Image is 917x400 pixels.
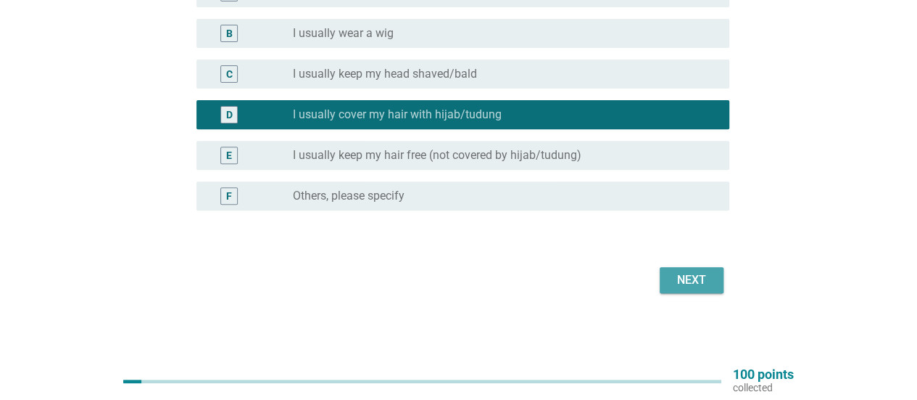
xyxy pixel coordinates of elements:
[733,381,794,394] p: collected
[226,107,233,123] div: D
[293,148,581,163] label: I usually keep my hair free (not covered by hijab/tudung)
[226,148,232,163] div: E
[293,189,404,203] label: Others, please specify
[660,267,723,293] button: Next
[293,26,394,41] label: I usually wear a wig
[293,107,502,122] label: I usually cover my hair with hijab/tudung
[733,368,794,381] p: 100 points
[226,26,233,41] div: B
[671,272,712,289] div: Next
[293,67,477,81] label: I usually keep my head shaved/bald
[226,189,232,204] div: F
[226,67,233,82] div: C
